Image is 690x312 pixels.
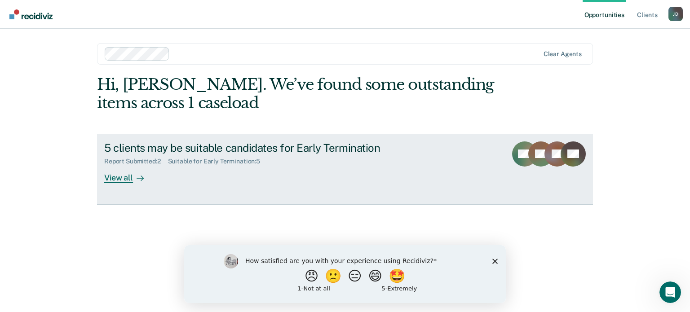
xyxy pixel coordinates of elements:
[104,158,168,165] div: Report Submitted : 2
[659,281,681,303] iframe: Intercom live chat
[544,50,582,58] div: Clear agents
[668,7,683,21] button: Profile dropdown button
[104,165,155,183] div: View all
[184,245,506,303] iframe: Survey by Kim from Recidiviz
[9,9,53,19] img: Recidiviz
[97,75,494,112] div: Hi, [PERSON_NAME]. We’ve found some outstanding items across 1 caseload
[104,141,420,154] div: 5 clients may be suitable candidates for Early Termination
[97,134,593,205] a: 5 clients may be suitable candidates for Early TerminationReport Submitted:2Suitable for Early Te...
[668,7,683,21] div: J D
[168,158,268,165] div: Suitable for Early Termination : 5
